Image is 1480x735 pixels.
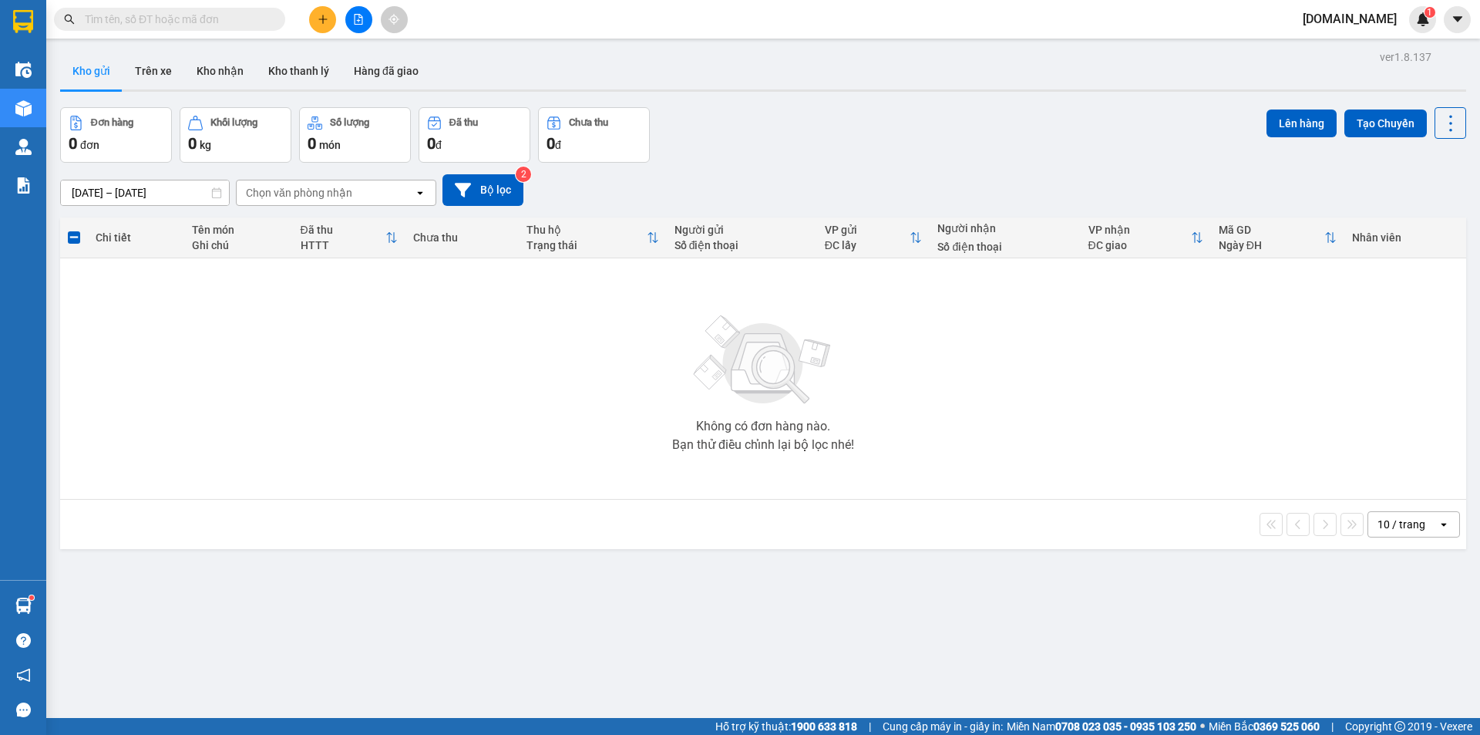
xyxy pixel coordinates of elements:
[1424,7,1435,18] sup: 1
[80,139,99,151] span: đơn
[29,595,34,600] sup: 1
[1081,217,1211,258] th: Toggle SortBy
[64,14,75,25] span: search
[516,167,531,182] sup: 2
[1266,110,1337,137] button: Lên hàng
[1253,720,1320,733] strong: 0369 525 060
[301,239,386,251] div: HTTT
[1380,49,1431,66] div: ver 1.8.137
[15,177,32,194] img: solution-icon
[413,231,511,244] div: Chưa thu
[15,100,32,116] img: warehouse-icon
[210,117,257,128] div: Khối lượng
[686,306,840,414] img: svg+xml;base64,PHN2ZyBjbGFzcz0ibGlzdC1wbHVnX19zdmciIHhtbG5zPSJodHRwOi8vd3d3LnczLm9yZy8yMDAwL3N2Zy...
[937,241,1072,253] div: Số điện thoại
[1331,718,1334,735] span: |
[61,180,229,205] input: Select a date range.
[299,107,411,163] button: Số lượng0món
[184,52,256,89] button: Kho nhận
[1344,110,1427,137] button: Tạo Chuyến
[519,217,667,258] th: Toggle SortBy
[60,107,172,163] button: Đơn hàng0đơn
[1211,217,1344,258] th: Toggle SortBy
[1219,239,1324,251] div: Ngày ĐH
[15,62,32,78] img: warehouse-icon
[91,117,133,128] div: Đơn hàng
[16,703,31,717] span: message
[180,107,291,163] button: Khối lượng0kg
[817,217,930,258] th: Toggle SortBy
[1290,9,1409,29] span: [DOMAIN_NAME]
[869,718,871,735] span: |
[1088,224,1191,236] div: VP nhận
[308,134,316,153] span: 0
[825,224,910,236] div: VP gửi
[1352,231,1458,244] div: Nhân viên
[1438,518,1450,531] svg: open
[791,720,857,733] strong: 1900 633 818
[715,718,857,735] span: Hỗ trợ kỹ thuật:
[15,598,32,614] img: warehouse-icon
[188,134,197,153] span: 0
[16,633,31,648] span: question-circle
[1219,224,1324,236] div: Mã GD
[293,217,406,258] th: Toggle SortBy
[419,107,530,163] button: Đã thu0đ
[200,139,211,151] span: kg
[1451,12,1465,26] span: caret-down
[883,718,1003,735] span: Cung cấp máy in - giấy in:
[674,239,809,251] div: Số điện thoại
[526,239,647,251] div: Trạng thái
[427,134,436,153] span: 0
[526,224,647,236] div: Thu hộ
[345,6,372,33] button: file-add
[672,439,854,451] div: Bạn thử điều chỉnh lại bộ lọc nhé!
[319,139,341,151] span: món
[381,6,408,33] button: aim
[1416,12,1430,26] img: icon-new-feature
[696,420,830,433] div: Không có đơn hàng nào.
[1377,517,1425,532] div: 10 / trang
[538,107,650,163] button: Chưa thu0đ
[1055,720,1196,733] strong: 0708 023 035 - 0935 103 250
[937,222,1072,234] div: Người nhận
[555,139,561,151] span: đ
[1394,721,1405,732] span: copyright
[449,117,478,128] div: Đã thu
[301,224,386,236] div: Đã thu
[330,117,369,128] div: Số lượng
[309,6,336,33] button: plus
[1200,723,1205,730] span: ⚪️
[96,231,176,244] div: Chi tiết
[388,14,399,25] span: aim
[85,11,267,28] input: Tìm tên, số ĐT hoặc mã đơn
[569,117,608,128] div: Chưa thu
[442,174,523,206] button: Bộ lọc
[246,185,352,201] div: Chọn văn phòng nhận
[1444,6,1471,33] button: caret-down
[436,139,442,151] span: đ
[69,134,77,153] span: 0
[192,239,285,251] div: Ghi chú
[353,14,364,25] span: file-add
[318,14,328,25] span: plus
[1427,7,1432,18] span: 1
[674,224,809,236] div: Người gửi
[547,134,555,153] span: 0
[1209,718,1320,735] span: Miền Bắc
[414,187,426,199] svg: open
[13,10,33,33] img: logo-vxr
[825,239,910,251] div: ĐC lấy
[60,52,123,89] button: Kho gửi
[16,668,31,683] span: notification
[1007,718,1196,735] span: Miền Nam
[15,139,32,155] img: warehouse-icon
[256,52,341,89] button: Kho thanh lý
[341,52,431,89] button: Hàng đã giao
[192,224,285,236] div: Tên món
[1088,239,1191,251] div: ĐC giao
[123,52,184,89] button: Trên xe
